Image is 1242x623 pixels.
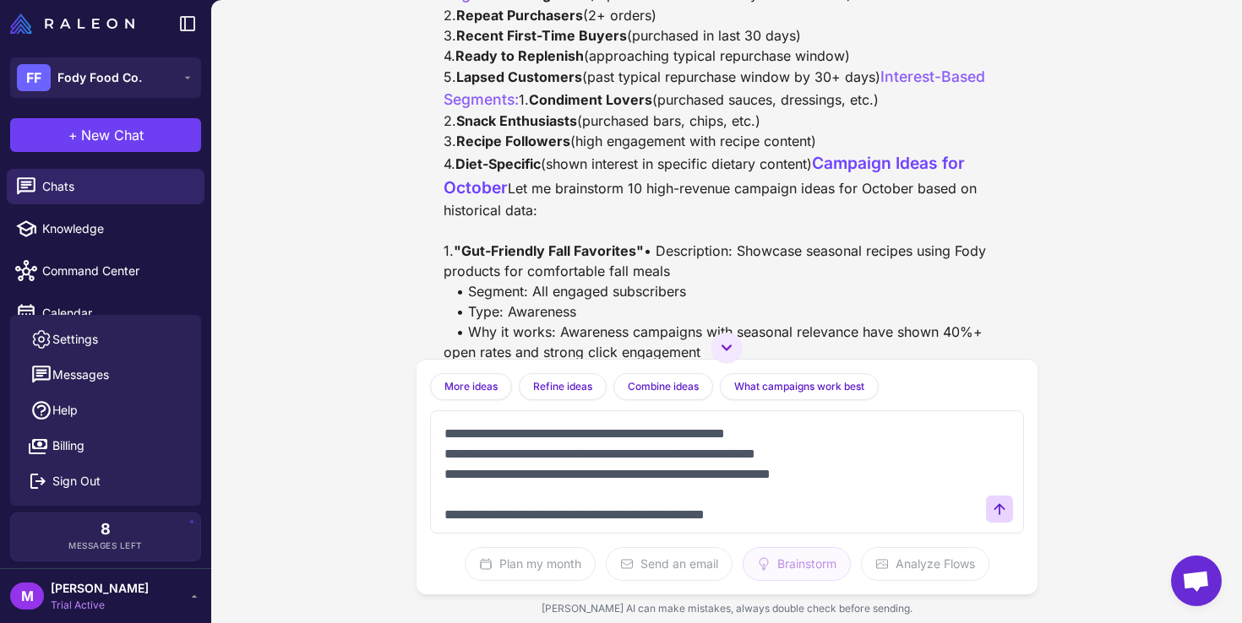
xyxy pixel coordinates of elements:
button: Analyze Flows [861,547,989,581]
button: Sign Out [17,463,194,499]
span: Chats [42,177,191,196]
strong: "Gut-Friendly Fall Favorites" [454,242,644,259]
button: Refine ideas [519,373,607,400]
strong: Condiment Lovers [529,91,652,108]
span: More ideas [444,379,498,394]
button: Send an email [606,547,733,581]
a: Knowledge [7,211,204,246]
span: What campaigns work best [734,379,864,394]
button: What campaigns work best [720,373,879,400]
strong: Snack Enthusiasts [456,112,577,129]
span: Billing [52,436,84,455]
span: + [68,125,78,145]
span: Knowledge [42,219,191,238]
img: Raleon Logo [10,14,134,34]
button: Combine ideas [613,373,713,400]
span: Refine ideas [533,379,592,394]
strong: Repeat Purchasers [456,7,583,24]
span: Messages [52,366,109,384]
div: [PERSON_NAME] AI can make mistakes, always double check before sending. [417,594,1038,623]
span: Fody Food Co. [57,68,142,87]
span: Interest-Based Segments: [444,68,989,107]
span: Help [52,401,78,420]
button: Messages [17,357,194,393]
span: Messages Left [68,539,143,552]
span: Trial Active [51,598,149,613]
strong: Recipe Followers [456,133,570,149]
div: FF [17,64,51,91]
button: FFFody Food Co. [10,57,201,98]
strong: Diet-Specific [455,155,541,172]
strong: Ready to Replenish [455,47,584,64]
a: Command Center [7,253,204,289]
span: Settings [52,330,98,349]
button: More ideas [430,373,512,400]
span: Command Center [42,262,191,280]
a: Open chat [1171,555,1222,606]
div: M [10,582,44,609]
span: 8 [101,522,111,537]
span: New Chat [81,125,144,145]
strong: Lapsed Customers [456,68,582,85]
span: Campaign Ideas for October [444,153,969,198]
a: Calendar [7,295,204,331]
strong: Recent First-Time Buyers [456,27,627,44]
span: [PERSON_NAME] [51,579,149,598]
a: Chats [7,169,204,204]
span: Combine ideas [628,379,699,394]
button: Brainstorm [743,547,851,581]
span: Sign Out [52,472,101,490]
button: +New Chat [10,118,201,152]
button: Plan my month [465,547,596,581]
span: Calendar [42,304,191,322]
a: Help [17,393,194,428]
